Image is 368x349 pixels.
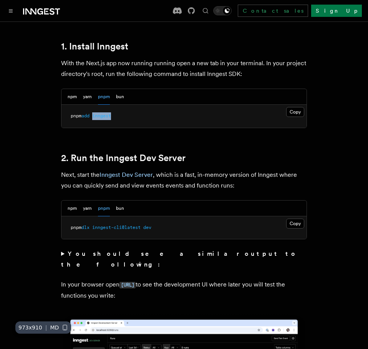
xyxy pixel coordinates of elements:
[81,113,90,119] span: add
[61,58,307,79] p: With the Next.js app now running running open a new tab in your terminal. In your project directo...
[98,201,110,216] button: pnpm
[83,89,92,105] button: yarn
[68,89,77,105] button: npm
[71,225,81,230] span: pnpm
[61,153,186,163] a: 2. Run the Inngest Dev Server
[286,219,304,229] button: Copy
[81,225,90,230] span: dlx
[61,249,307,270] summary: You should see a similar output to the following:
[68,201,77,216] button: npm
[311,5,362,17] a: Sign Up
[201,6,210,15] button: Find something...
[238,5,308,17] a: Contact sales
[71,113,81,119] span: pnpm
[61,170,307,191] p: Next, start the , which is a fast, in-memory version of Inngest where you can quickly send and vi...
[98,89,110,105] button: pnpm
[99,171,153,178] a: Inngest Dev Server
[286,107,304,117] button: Copy
[143,225,151,230] span: dev
[116,89,124,105] button: bun
[61,279,307,301] p: In your browser open to see the development UI where later you will test the functions you write:
[119,281,136,288] a: [URL]
[92,225,141,230] span: inngest-cli@latest
[92,113,111,119] span: inngest
[213,6,232,15] button: Toggle dark mode
[116,201,124,216] button: bun
[61,250,297,268] strong: You should see a similar output to the following:
[6,6,15,15] button: Toggle navigation
[61,41,128,52] a: 1. Install Inngest
[83,201,92,216] button: yarn
[119,282,136,288] code: [URL]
